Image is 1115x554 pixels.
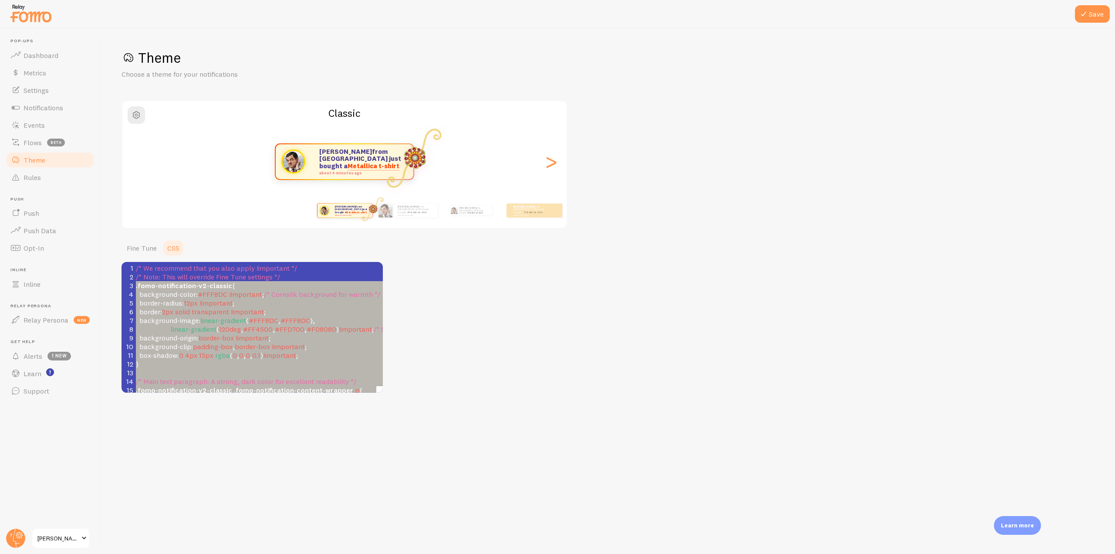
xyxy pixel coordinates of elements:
[334,205,368,216] p: from [GEOGRAPHIC_DATA] just bought a
[24,86,49,95] span: Settings
[5,204,95,222] a: Push
[136,281,235,290] span: {
[24,51,58,60] span: Dashboard
[162,239,185,257] a: CSS
[198,290,227,299] span: #FFF8DC
[37,533,79,544] span: [PERSON_NAME]-test-store
[24,352,42,360] span: Alerts
[5,64,95,82] a: Metrics
[47,352,71,360] span: 1 new
[10,303,95,309] span: Relay Persona
[514,205,534,208] strong: [PERSON_NAME]
[346,211,367,214] a: Metallica t-shirt
[122,69,331,79] p: Choose a theme for your notifications
[162,307,173,316] span: 2px
[252,351,260,360] span: 0.1
[24,138,42,147] span: Flows
[193,342,233,351] span: padding-box
[281,150,305,173] img: Fomo
[122,106,567,120] h2: Classic
[263,351,296,360] span: !important
[136,272,280,281] span: /* Note: This will override Fine Tune settings */
[24,387,49,395] span: Support
[179,351,183,360] span: 0
[171,325,216,333] span: linear-gradient
[136,333,270,342] span: : ;
[319,148,405,175] p: from [GEOGRAPHIC_DATA] just bought a
[136,342,307,351] span: : , ;
[122,299,135,307] div: 5
[139,299,182,307] span: border-radius
[234,386,353,394] span: .fomo-notification-content-wrapper
[192,307,229,316] span: transparent
[136,386,362,394] span: {
[355,386,359,394] span: p
[5,347,95,365] a: Alerts 1 new
[24,244,44,252] span: Opt-In
[122,281,135,290] div: 3
[136,307,266,316] span: : ;
[122,360,135,368] div: 12
[1001,521,1034,530] p: Learn more
[235,342,270,351] span: border-box
[139,351,177,360] span: box-shadow
[514,205,548,216] p: from [GEOGRAPHIC_DATA] just bought a
[10,267,95,273] span: Inline
[233,351,237,360] span: 0
[139,333,197,342] span: background-origin
[24,226,56,235] span: Push Data
[199,333,234,342] span: border-box
[994,516,1041,535] div: Learn more
[122,351,135,360] div: 11
[122,272,135,281] div: 2
[334,214,368,216] small: about 4 minutes ago
[334,205,355,208] strong: [PERSON_NAME]
[175,307,190,316] span: solid
[122,264,135,272] div: 1
[136,377,356,386] span: /* Main text paragraph: A strong, dark color for excellent readability */
[74,316,90,324] span: new
[239,351,243,360] span: 0
[5,151,95,169] a: Theme
[459,207,476,209] strong: [PERSON_NAME]
[24,209,39,218] span: Push
[231,307,264,316] span: !important
[219,325,241,333] span: 120deg
[514,214,547,216] small: about 4 minutes ago
[243,325,273,333] span: #FF4500
[10,38,95,44] span: Pop-ups
[139,342,191,351] span: background-clip
[249,316,278,325] span: #FFF8DC
[136,290,380,299] span: : ;
[24,68,46,77] span: Metrics
[24,103,63,112] span: Notifications
[122,342,135,351] div: 10
[136,325,523,333] span: ( , , , ) ;
[5,116,95,134] a: Events
[9,2,53,24] img: fomo-relay-logo-orange.svg
[246,351,250,360] span: 0
[122,325,135,333] div: 8
[136,351,298,360] span: : ( , , , ) ;
[5,169,95,186] a: Rules
[398,214,433,216] small: about 4 minutes ago
[5,382,95,400] a: Support
[46,368,54,376] svg: <p>Watch New Feature Tutorials!</p>
[122,377,135,386] div: 14
[24,121,45,129] span: Events
[10,339,95,345] span: Get Help
[374,325,523,333] span: /* Saffron, Gold, Coral gradient for the border */
[546,130,556,193] div: Next slide
[122,49,1094,67] h1: Theme
[122,333,135,342] div: 9
[5,275,95,293] a: Inline
[122,290,135,299] div: 4
[24,173,41,182] span: Rules
[122,239,162,257] a: Fine Tune
[24,280,41,289] span: Inline
[5,47,95,64] a: Dashboard
[47,139,65,146] span: beta
[136,281,232,290] span: .fomo-notification-v2-classic
[31,528,90,549] a: [PERSON_NAME]-test-store
[122,386,135,394] div: 15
